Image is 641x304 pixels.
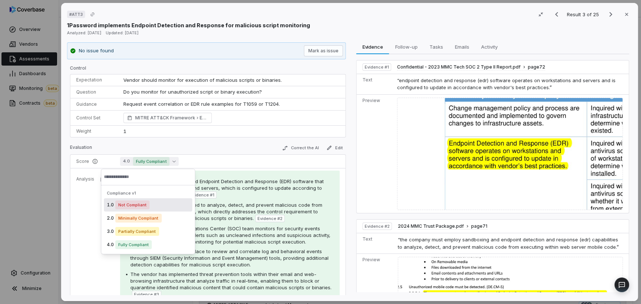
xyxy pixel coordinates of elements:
[101,185,195,254] div: Suggestions
[104,238,192,251] div: 4.0
[452,42,472,52] span: Emails
[357,74,394,94] td: Text
[67,21,310,29] p: 1Password implements Endpoint Detection and Response for malicious script monitoring
[76,158,111,164] p: Score
[130,248,329,268] span: Automated systems are in place to review and correlate log and behavioral events through SIEM (Se...
[70,144,92,153] p: Evaluation
[134,291,159,297] span: Evidence # 3
[130,178,324,198] span: The vendor has implemented Endpoint Detection and Response (EDR) software that operates on workst...
[398,237,619,250] span: “the company must employ sandboxing and endpoint detection and response (edr) capabilities to ana...
[360,42,386,52] span: Evidence
[123,101,340,108] p: Request event correlation or EDR rule examples for T1059 or T1204.
[76,128,115,134] p: Weight
[76,115,115,121] p: Control Set
[603,10,618,19] button: Next result
[190,192,214,198] span: Evidence # 1
[323,143,346,152] button: Edit
[115,200,150,209] span: Not Compliant
[106,30,139,35] span: Updated: [DATE]
[69,11,83,17] span: # ATT3
[549,10,564,19] button: Previous result
[123,89,262,95] span: Do you monitor for unauthorized script or binary execution?
[279,144,322,153] button: Correct the AI
[365,64,389,70] span: Evidence # 1
[79,47,114,55] p: No issue found
[104,212,192,225] div: 2.0
[397,98,623,210] img: 2a906c1f80844c09989d3cffa96fc9a6_original.jpg_w1200.jpg
[130,202,322,221] span: The EDR capabilities are used to analyze, detect, and prevent malicious code from executing withi...
[104,225,192,238] div: 3.0
[104,198,192,212] div: 1.0
[304,45,343,56] button: Mark as issue
[258,216,283,221] span: Evidence # 2
[135,114,208,122] span: MITRE ATT&CK Framework Execution
[115,240,152,249] span: Fully Compliant
[397,64,521,70] span: Confidential - 2023 MMC Tech SOC 2 Type II Report.pdf
[67,30,101,35] span: Analyzed: [DATE]
[357,233,395,254] td: Text
[120,157,179,166] button: 4.0Fully Compliant
[130,226,330,245] span: The vendor's Security Operations Center (SOC) team monitors for security events including malware...
[567,10,600,18] p: Result 3 of 25
[76,176,94,182] p: Analysis
[427,42,446,52] span: Tasks
[86,8,99,21] button: Copy link
[471,223,487,229] span: page 71
[104,188,192,198] div: Compliance v1
[397,64,545,70] button: Confidential - 2023 MMC Tech SOC 2 Type II Report.pdfpage72
[133,157,169,166] span: Fully Compliant
[392,42,421,52] span: Follow-up
[76,101,115,107] p: Guidance
[76,77,115,83] p: Expectation
[478,42,501,52] span: Activity
[123,128,126,134] span: 1
[130,271,332,290] span: The vendor has implemented threat prevention tools within their email and web-browsing infrastruc...
[115,227,159,236] span: Partially Compliant
[365,223,390,229] span: Evidence # 2
[115,214,162,223] span: Minimally Compliant
[357,94,394,213] td: Preview
[76,89,115,95] p: Question
[398,223,464,229] span: 2024 MMC Trust Package.pdf
[123,77,282,83] span: Vendor should monitor for execution of malicious scripts or binaries.
[70,65,346,74] p: Control
[528,64,545,70] span: page 72
[397,77,616,91] span: “endpoint detection and response (edr) software operates on workstations and servers and is confi...
[398,223,487,230] button: 2024 MMC Trust Package.pdfpage71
